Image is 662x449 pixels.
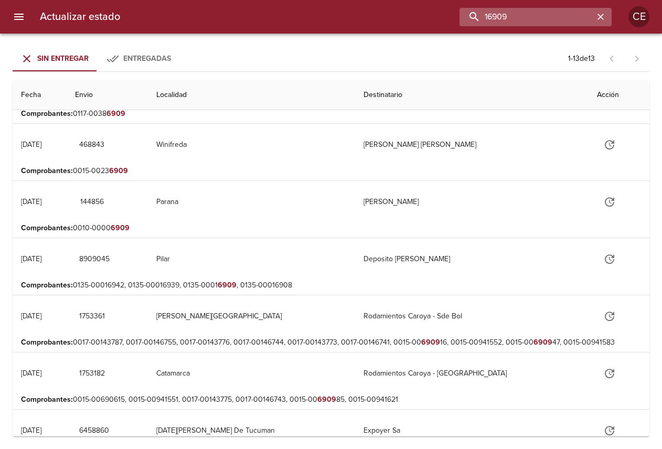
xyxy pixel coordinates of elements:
button: 8909045 [75,250,114,269]
b: Comprobantes : [21,166,73,175]
td: Parana [148,181,355,223]
th: Acción [589,80,649,110]
button: 144856 [75,193,109,212]
b: Comprobantes : [21,281,73,290]
td: Rodamientos Caroya - [GEOGRAPHIC_DATA] [355,352,589,394]
div: [DATE] [21,426,41,435]
button: 468843 [75,135,109,155]
span: Sin Entregar [37,54,89,63]
span: 1753182 [79,367,105,380]
td: [PERSON_NAME] [355,181,589,223]
button: 1753182 [75,364,109,383]
p: 0117-0038 [21,109,641,119]
td: Pilar [148,238,355,280]
b: Comprobantes : [21,338,73,347]
span: 144856 [79,196,104,209]
span: 8909045 [79,253,110,266]
span: Actualizar estado y agregar documentación [597,254,622,263]
span: 468843 [79,138,104,152]
span: Actualizar estado y agregar documentación [597,140,622,148]
button: 1753361 [75,307,109,326]
em: 6909 [421,338,440,347]
em: 6909 [109,166,128,175]
div: CE [628,6,649,27]
input: buscar [460,8,594,26]
span: 6458860 [79,424,109,437]
th: Fecha [13,80,67,110]
em: 6909 [317,395,336,404]
td: Deposito [PERSON_NAME] [355,238,589,280]
td: Rodamientos Caroya - Sde Bol [355,295,589,337]
p: 0135-00016942, 0135-00016939, 0135-0001 , 0135-00016908 [21,280,641,291]
button: menu [6,4,31,29]
em: 6909 [106,109,125,118]
b: Comprobantes : [21,223,73,232]
td: [PERSON_NAME] [PERSON_NAME] [355,124,589,166]
th: Destinatario [355,80,589,110]
p: 1 - 13 de 13 [568,54,595,64]
td: Winifreda [148,124,355,166]
button: 6458860 [75,421,113,441]
b: Comprobantes : [21,109,73,118]
div: [DATE] [21,369,41,378]
p: 0017-00143787, 0017-00146755, 0017-00143776, 0017-00146744, 0017-00143773, 0017-00146741, 0015-00... [21,337,641,348]
b: Comprobantes : [21,395,73,404]
div: [DATE] [21,197,41,206]
span: Actualizar estado y agregar documentación [597,426,622,435]
th: Localidad [148,80,355,110]
div: [DATE] [21,254,41,263]
span: Actualizar estado y agregar documentación [597,312,622,320]
div: [DATE] [21,140,41,149]
em: 6909 [533,338,552,347]
td: Catamarca [148,352,355,394]
p: 0010-0000 [21,223,641,233]
th: Envio [67,80,147,110]
em: 6909 [218,281,237,290]
span: 1753361 [79,310,105,323]
span: Entregadas [123,54,171,63]
h6: Actualizar estado [40,8,120,25]
td: [PERSON_NAME][GEOGRAPHIC_DATA] [148,295,355,337]
span: Actualizar estado y agregar documentación [597,369,622,378]
p: 0015-00690615, 0015-00941551, 0017-00143775, 0017-00146743, 0015-00 85, 0015-00941621 [21,394,641,405]
div: Abrir información de usuario [628,6,649,27]
em: 6909 [111,223,130,232]
div: [DATE] [21,312,41,320]
span: Actualizar estado y agregar documentación [597,197,622,206]
div: Tabs Envios [13,46,180,71]
p: 0015-0023 [21,166,641,176]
